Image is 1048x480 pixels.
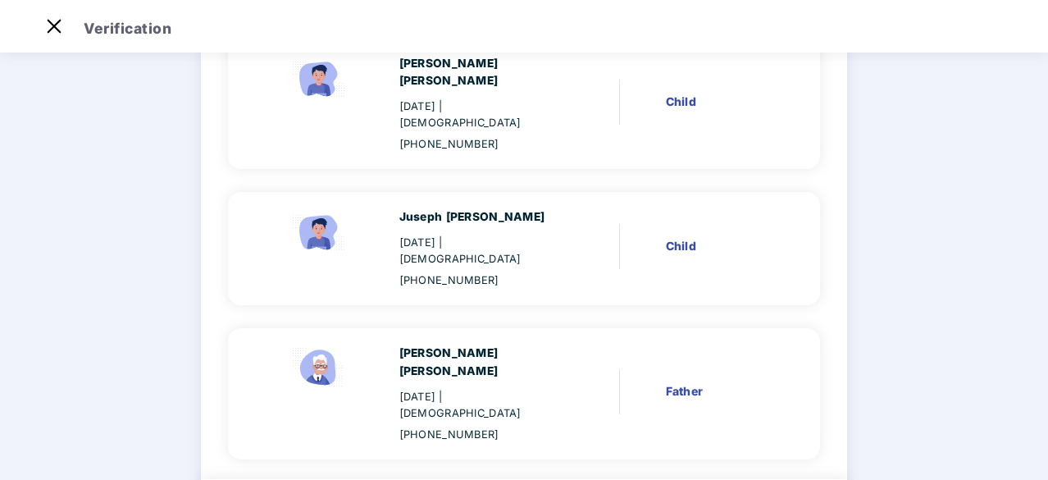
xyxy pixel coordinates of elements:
img: svg+xml;base64,PHN2ZyBpZD0iQ2hpbGRfbWFsZV9pY29uIiB4bWxucz0iaHR0cDovL3d3dy53My5vcmcvMjAwMC9zdmciIH... [286,55,352,101]
div: Child [666,93,772,111]
div: [PHONE_NUMBER] [399,136,558,153]
div: [DATE] [399,389,558,422]
div: [PERSON_NAME] [PERSON_NAME] [399,55,558,90]
img: svg+xml;base64,PHN2ZyBpZD0iRmF0aGVyX2ljb24iIHhtbG5zPSJodHRwOi8vd3d3LnczLm9yZy8yMDAwL3N2ZyIgeG1sbn... [286,345,352,391]
img: svg+xml;base64,PHN2ZyBpZD0iQ2hpbGRfbWFsZV9pY29uIiB4bWxucz0iaHR0cDovL3d3dy53My5vcmcvMjAwMC9zdmciIH... [286,208,352,254]
div: [DATE] [399,235,558,267]
div: [PERSON_NAME] [PERSON_NAME] [399,345,558,380]
div: [DATE] [399,98,558,131]
div: Juseph [PERSON_NAME] [399,208,558,226]
div: [PHONE_NUMBER] [399,272,558,289]
div: Child [666,237,772,255]
div: Father [666,382,772,400]
div: [PHONE_NUMBER] [399,427,558,443]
